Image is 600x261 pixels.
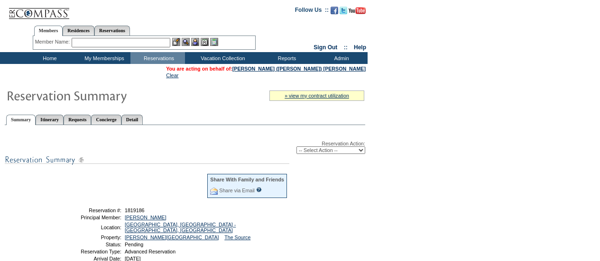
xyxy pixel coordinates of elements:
[125,222,236,233] a: [GEOGRAPHIC_DATA], [GEOGRAPHIC_DATA] - [GEOGRAPHIC_DATA], [GEOGRAPHIC_DATA]
[166,72,178,78] a: Clear
[258,52,313,64] td: Reports
[54,242,121,247] td: Status:
[331,9,338,15] a: Become our fan on Facebook
[6,115,36,125] a: Summary
[34,26,63,36] a: Members
[54,207,121,213] td: Reservation #:
[121,115,143,125] a: Detail
[349,9,366,15] a: Subscribe to our YouTube Channel
[331,7,338,14] img: Become our fan on Facebook
[340,7,347,14] img: Follow us on Twitter
[5,141,365,154] div: Reservation Action:
[125,207,145,213] span: 1819186
[94,26,130,36] a: Reservations
[63,26,94,36] a: Residences
[91,115,121,125] a: Concierge
[210,38,218,46] img: b_calculator.gif
[314,44,337,51] a: Sign Out
[76,52,130,64] td: My Memberships
[6,86,196,105] img: Reservaton Summary
[130,52,185,64] td: Reservations
[54,234,121,240] td: Property:
[185,52,258,64] td: Vacation Collection
[125,242,143,247] span: Pending
[285,93,349,99] a: » view my contract utilization
[125,234,219,240] a: [PERSON_NAME][GEOGRAPHIC_DATA]
[256,187,262,192] input: What is this?
[313,52,368,64] td: Admin
[182,38,190,46] img: View
[224,234,250,240] a: The Source
[354,44,366,51] a: Help
[295,6,329,17] td: Follow Us ::
[35,38,72,46] div: Member Name:
[166,66,366,72] span: You are acting on behalf of:
[210,177,284,182] div: Share With Family and Friends
[21,52,76,64] td: Home
[201,38,209,46] img: Reservations
[125,215,166,220] a: [PERSON_NAME]
[54,222,121,233] td: Location:
[64,115,91,125] a: Requests
[349,7,366,14] img: Subscribe to our YouTube Channel
[340,9,347,15] a: Follow us on Twitter
[191,38,199,46] img: Impersonate
[219,188,255,193] a: Share via Email
[172,38,180,46] img: b_edit.gif
[344,44,348,51] span: ::
[54,249,121,254] td: Reservation Type:
[5,154,289,166] img: subTtlResSummary.gif
[36,115,64,125] a: Itinerary
[232,66,366,72] a: [PERSON_NAME] ([PERSON_NAME]) [PERSON_NAME]
[125,249,175,254] span: Advanced Reservation
[54,215,121,220] td: Principal Member:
